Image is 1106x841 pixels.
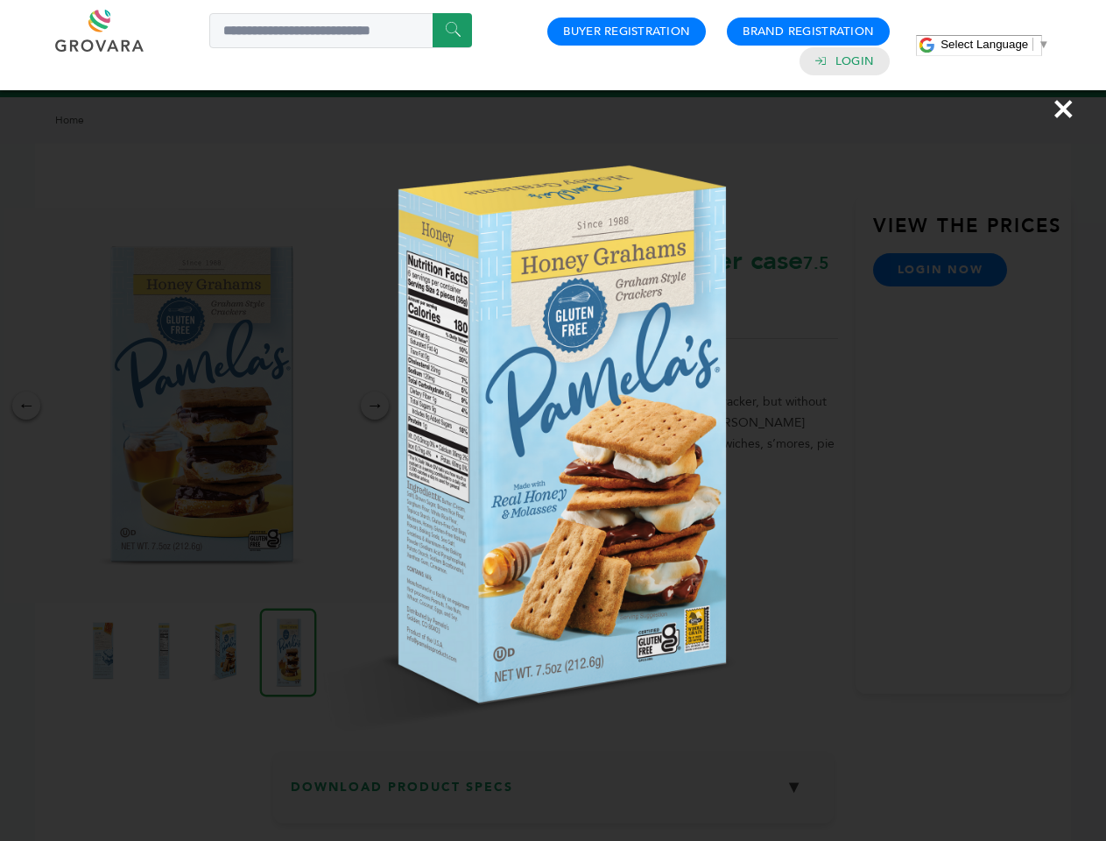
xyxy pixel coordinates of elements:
span: ​ [1032,38,1033,51]
a: Brand Registration [743,24,874,39]
span: Select Language [940,38,1028,51]
a: Buyer Registration [563,24,690,39]
input: Search a product or brand... [209,13,472,48]
span: × [1052,84,1075,133]
a: Select Language​ [940,38,1049,51]
a: Login [835,53,874,69]
span: ▼ [1038,38,1049,51]
img: Image Preview [217,101,890,774]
